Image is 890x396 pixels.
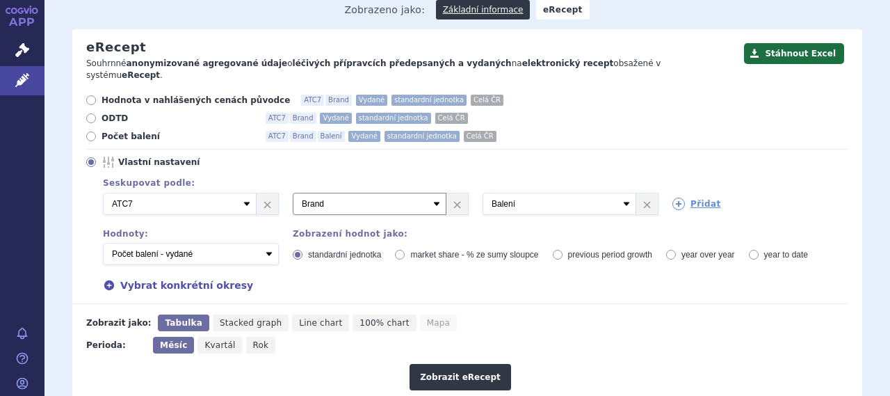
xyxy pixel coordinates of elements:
[427,318,450,328] span: Mapa
[293,58,512,68] strong: léčivých přípravcích předepsaných a vydaných
[435,113,468,124] span: Celá ČR
[290,131,316,142] span: Brand
[165,318,202,328] span: Tabulka
[127,58,288,68] strong: anonymizované agregované údaje
[293,229,848,239] div: Zobrazení hodnot jako:
[320,113,351,124] span: Vydané
[89,178,848,188] div: Seskupovat podle:
[464,131,496,142] span: Celá ČR
[86,315,151,331] div: Zobrazit jako:
[103,229,279,239] div: Hodnoty:
[102,113,254,124] span: ODTD
[290,113,316,124] span: Brand
[102,131,254,142] span: Počet balení
[522,58,614,68] strong: elektronický recept
[118,157,271,168] span: Vlastní nastavení
[318,131,345,142] span: Balení
[348,131,380,142] span: Vydané
[301,95,324,106] span: ATC7
[89,193,848,215] div: 3
[308,250,381,260] span: standardní jednotka
[86,40,146,55] h2: eRecept
[471,95,503,106] span: Celá ČR
[446,193,468,214] a: ×
[636,193,658,214] a: ×
[86,337,146,354] div: Perioda:
[266,113,289,124] span: ATC7
[410,250,538,260] span: market share - % ze sumy sloupce
[257,193,278,214] a: ×
[299,318,342,328] span: Line chart
[410,364,511,390] button: Zobrazit eRecept
[220,318,282,328] span: Stacked graph
[160,340,187,350] span: Měsíc
[204,340,235,350] span: Kvartál
[89,278,848,293] div: Vybrat konkrétní okresy
[253,340,269,350] span: Rok
[391,95,467,106] span: standardní jednotka
[672,198,721,210] a: Přidat
[356,95,387,106] span: Vydané
[266,131,289,142] span: ATC7
[681,250,735,260] span: year over year
[764,250,808,260] span: year to date
[102,95,290,106] span: Hodnota v nahlášených cenách původce
[122,70,160,80] strong: eRecept
[744,43,844,64] button: Stáhnout Excel
[385,131,460,142] span: standardní jednotka
[325,95,352,106] span: Brand
[356,113,431,124] span: standardní jednotka
[568,250,652,260] span: previous period growth
[359,318,409,328] span: 100% chart
[86,58,737,81] p: Souhrnné o na obsažené v systému .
